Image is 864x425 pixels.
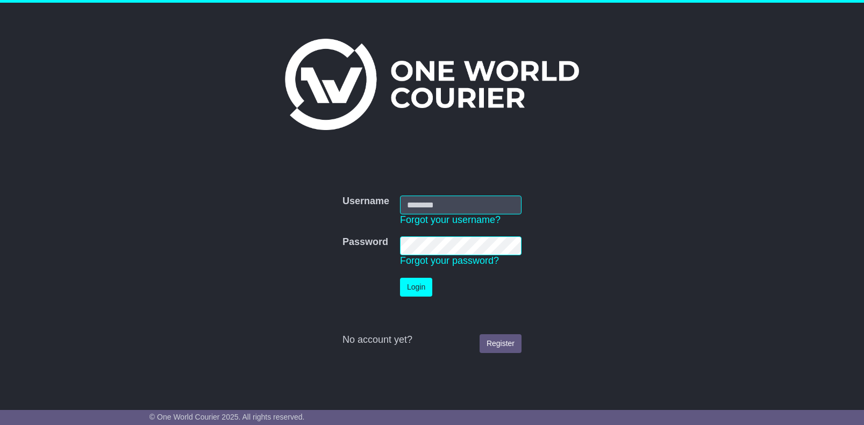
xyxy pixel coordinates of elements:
[342,236,388,248] label: Password
[285,39,579,130] img: One World
[342,334,522,346] div: No account yet?
[149,413,305,421] span: © One World Courier 2025. All rights reserved.
[400,255,499,266] a: Forgot your password?
[342,196,389,207] label: Username
[400,214,501,225] a: Forgot your username?
[480,334,522,353] a: Register
[400,278,432,297] button: Login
